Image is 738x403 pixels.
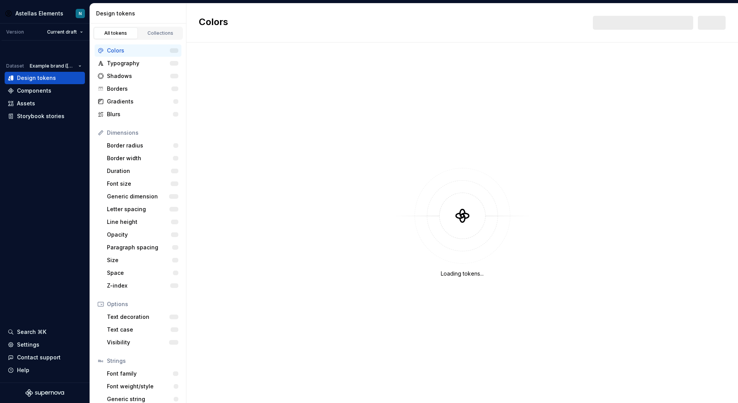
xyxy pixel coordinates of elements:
[107,167,171,175] div: Duration
[17,74,56,82] div: Design tokens
[107,313,169,321] div: Text decoration
[104,254,181,266] a: Size
[104,139,181,152] a: Border radius
[15,10,63,17] div: Astellas Elements
[107,256,172,264] div: Size
[104,190,181,203] a: Generic dimension
[25,389,64,397] svg: Supernova Logo
[104,311,181,323] a: Text decoration
[95,57,181,69] a: Typography
[17,328,46,336] div: Search ⌘K
[17,100,35,107] div: Assets
[107,205,169,213] div: Letter spacing
[107,85,171,93] div: Borders
[17,341,39,349] div: Settings
[107,269,173,277] div: Space
[5,364,85,376] button: Help
[107,339,169,346] div: Visibility
[107,59,170,67] div: Typography
[17,354,61,361] div: Contact support
[104,380,181,393] a: Font weight/style
[107,142,173,149] div: Border radius
[104,323,181,336] a: Text case
[107,357,178,365] div: Strings
[17,112,64,120] div: Storybook stories
[107,218,171,226] div: Line height
[104,152,181,164] a: Border width
[104,216,181,228] a: Line height
[107,326,171,334] div: Text case
[141,30,180,36] div: Collections
[95,70,181,82] a: Shadows
[107,154,173,162] div: Border width
[47,29,77,35] span: Current draft
[5,85,85,97] a: Components
[107,72,170,80] div: Shadows
[104,178,181,190] a: Font size
[107,47,170,54] div: Colors
[104,229,181,241] a: Opacity
[5,351,85,364] button: Contact support
[95,108,181,120] a: Blurs
[96,30,135,36] div: All tokens
[95,44,181,57] a: Colors
[2,5,88,22] button: Astellas ElementsN
[107,244,172,251] div: Paragraph spacing
[104,367,181,380] a: Font family
[107,98,173,105] div: Gradients
[96,10,183,17] div: Design tokens
[104,279,181,292] a: Z-index
[6,63,24,69] div: Dataset
[30,63,75,69] span: Example brand ([GEOGRAPHIC_DATA])
[95,95,181,108] a: Gradients
[104,336,181,349] a: Visibility
[107,395,174,403] div: Generic string
[5,110,85,122] a: Storybook stories
[107,129,178,137] div: Dimensions
[104,267,181,279] a: Space
[104,241,181,254] a: Paragraph spacing
[6,29,24,35] div: Version
[107,383,174,390] div: Font weight/style
[79,10,82,17] div: N
[107,231,171,239] div: Opacity
[17,366,29,374] div: Help
[5,72,85,84] a: Design tokens
[95,83,181,95] a: Borders
[107,110,173,118] div: Blurs
[107,180,171,188] div: Font size
[5,326,85,338] button: Search ⌘K
[107,193,169,200] div: Generic dimension
[26,61,85,71] button: Example brand ([GEOGRAPHIC_DATA])
[104,165,181,177] a: Duration
[107,370,173,378] div: Font family
[441,270,484,278] div: Loading tokens...
[5,97,85,110] a: Assets
[104,203,181,215] a: Letter spacing
[5,339,85,351] a: Settings
[44,27,86,37] button: Current draft
[17,87,51,95] div: Components
[107,282,170,290] div: Z-index
[199,16,228,30] h2: Colors
[107,300,178,308] div: Options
